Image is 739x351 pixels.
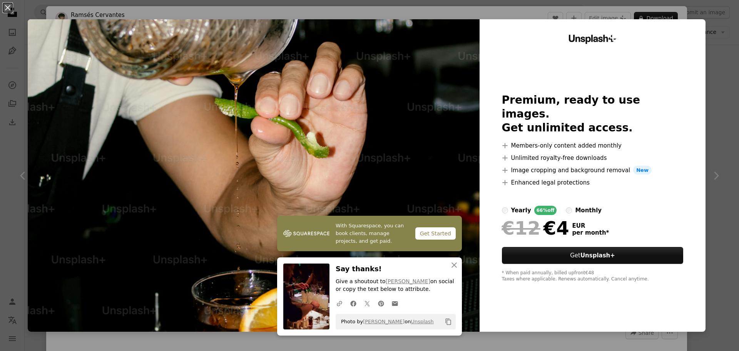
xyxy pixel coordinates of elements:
[572,229,609,236] span: per month *
[415,227,456,240] div: Get Started
[360,296,374,311] a: Share on Twitter
[566,207,572,213] input: monthly
[502,178,684,187] li: Enhanced legal protections
[502,270,684,282] div: * When paid annually, billed upfront €48 Taxes where applicable. Renews automatically. Cancel any...
[580,252,615,259] strong: Unsplash+
[502,141,684,150] li: Members-only content added monthly
[502,93,684,135] h2: Premium, ready to use images. Get unlimited access.
[511,206,531,215] div: yearly
[534,206,557,215] div: 66% off
[346,296,360,311] a: Share on Facebook
[572,222,609,229] span: EUR
[283,228,329,239] img: file-1747939142011-51e5cc87e3c9
[633,166,652,175] span: New
[502,166,684,175] li: Image cropping and background removal
[336,278,456,293] p: Give a shoutout to on social or copy the text below to attribute.
[502,218,569,238] div: €4
[386,278,430,284] a: [PERSON_NAME]
[442,315,455,328] button: Copy to clipboard
[575,206,602,215] div: monthly
[336,264,456,275] h3: Say thanks!
[374,296,388,311] a: Share on Pinterest
[336,222,409,245] span: With Squarespace, you can book clients, manage projects, and get paid.
[277,216,462,251] a: With Squarespace, you can book clients, manage projects, and get paid.Get Started
[502,247,684,264] button: GetUnsplash+
[337,316,434,328] span: Photo by on
[411,319,433,324] a: Unsplash
[363,319,405,324] a: [PERSON_NAME]
[502,153,684,163] li: Unlimited royalty-free downloads
[502,207,508,213] input: yearly66%off
[388,296,402,311] a: Share over email
[502,218,540,238] span: €12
